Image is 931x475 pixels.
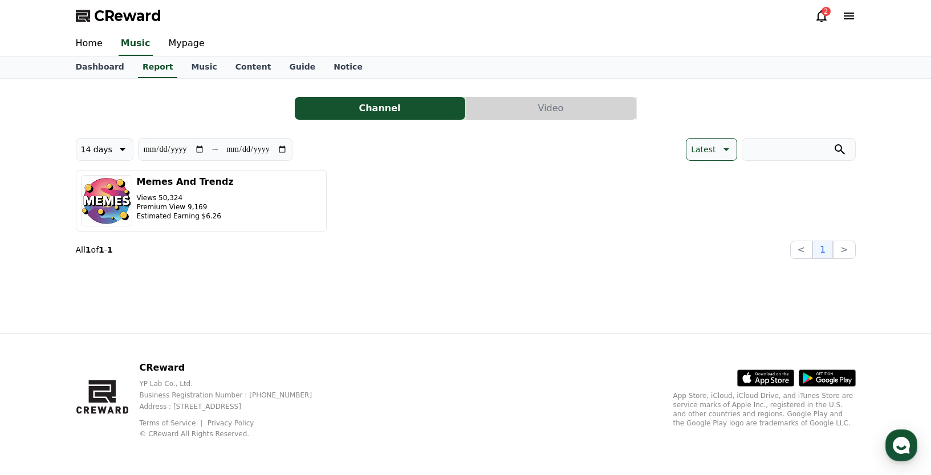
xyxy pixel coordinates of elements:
a: Report [138,56,178,78]
a: CReward [76,7,161,25]
a: Terms of Service [139,419,204,427]
a: Notice [324,56,372,78]
button: > [833,241,855,259]
button: Video [466,97,636,120]
a: Mypage [160,32,214,56]
p: 14 days [81,141,112,157]
p: © CReward All Rights Reserved. [139,429,330,439]
p: Address : [STREET_ADDRESS] [139,402,330,411]
button: Latest [686,138,737,161]
a: Privacy Policy [208,419,254,427]
p: Estimated Earning $6.26 [137,212,234,221]
a: 2 [815,9,828,23]
strong: 1 [86,245,91,254]
h3: Memes And Trendz [137,175,234,189]
a: Dashboard [67,56,133,78]
img: Memes And Trendz [81,175,132,226]
strong: 1 [107,245,113,254]
p: App Store, iCloud, iCloud Drive, and iTunes Store are service marks of Apple Inc., registered in ... [673,391,856,428]
p: Views 50,324 [137,193,234,202]
p: YP Lab Co., Ltd. [139,379,330,388]
span: CReward [94,7,161,25]
a: Channel [295,97,466,120]
div: 2 [822,7,831,16]
button: Memes And Trendz Views 50,324 Premium View 9,169 Estimated Earning $6.26 [76,170,327,232]
button: Channel [295,97,465,120]
p: ~ [212,143,219,156]
p: Premium View 9,169 [137,202,234,212]
p: Latest [691,141,715,157]
a: Content [226,56,280,78]
a: Music [119,32,153,56]
button: 1 [812,241,833,259]
a: Home [67,32,112,56]
button: 14 days [76,138,133,161]
button: < [790,241,812,259]
strong: 1 [99,245,104,254]
p: CReward [139,361,330,375]
a: Guide [280,56,324,78]
a: Music [182,56,226,78]
a: Video [466,97,637,120]
p: Business Registration Number : [PHONE_NUMBER] [139,391,330,400]
p: All of - [76,244,113,255]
